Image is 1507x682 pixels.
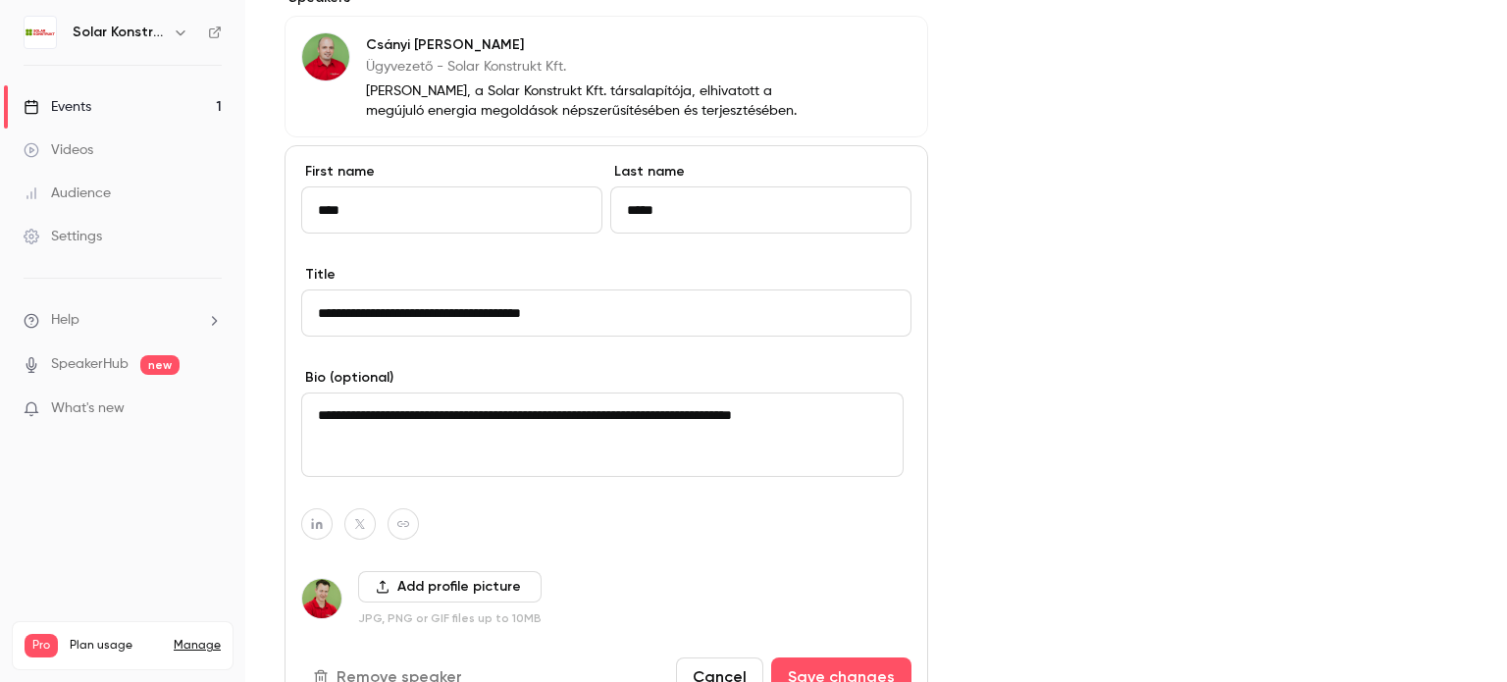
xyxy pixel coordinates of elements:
[24,310,222,331] li: help-dropdown-opener
[366,57,801,77] p: Ügyvezető - Solar Konstrukt Kft.
[140,355,180,375] span: new
[174,638,221,654] a: Manage
[24,227,102,246] div: Settings
[73,23,165,42] h6: Solar Konstrukt Kft.
[285,16,928,137] div: Csányi GáborCsányi [PERSON_NAME]Ügyvezető - Solar Konstrukt Kft.[PERSON_NAME], a Solar Konstrukt ...
[301,368,911,388] label: Bio (optional)
[610,162,911,182] label: Last name
[366,35,801,55] p: Csányi [PERSON_NAME]
[51,310,79,331] span: Help
[25,634,58,657] span: Pro
[70,638,162,654] span: Plan usage
[302,579,341,618] img: Bíró Tamás
[25,17,56,48] img: Solar Konstrukt Kft.
[51,398,125,419] span: What's new
[198,400,222,418] iframe: Noticeable Trigger
[358,610,542,626] p: JPG, PNG or GIF files up to 10MB
[24,184,111,203] div: Audience
[51,354,129,375] a: SpeakerHub
[301,265,911,285] label: Title
[301,162,602,182] label: First name
[24,140,93,160] div: Videos
[302,33,349,80] img: Csányi Gábor
[366,81,801,121] p: [PERSON_NAME], a Solar Konstrukt Kft. társalapítója, elhivatott a megújuló energia megoldások nép...
[358,571,542,603] button: Add profile picture
[24,97,91,117] div: Events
